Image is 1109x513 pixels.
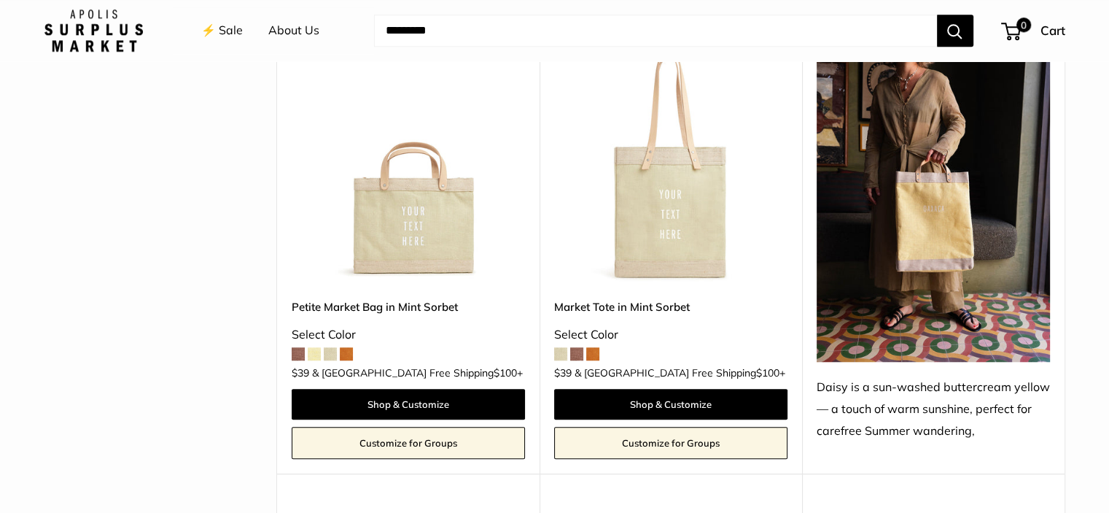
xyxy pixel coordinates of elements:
div: Select Color [554,324,787,346]
span: Cart [1040,23,1065,38]
a: About Us [268,20,319,42]
a: 0 Cart [1003,19,1065,42]
div: Select Color [292,324,525,346]
a: Customize for Groups [292,427,525,459]
span: $39 [292,366,309,379]
a: Petite Market Bag in Mint Sorbet [292,298,525,315]
div: Daisy is a sun-washed buttercream yellow — a touch of warm sunshine, perfect for carefree Summer ... [817,377,1050,442]
span: & [GEOGRAPHIC_DATA] Free Shipping + [312,368,523,378]
a: Shop & Customize [554,389,787,420]
img: Daisy is a sun-washed buttercream yellow — a touch of warm sunshine, perfect for carefree Summer ... [817,50,1050,362]
a: Customize for Groups [554,427,787,459]
img: Market Tote in Mint Sorbet [554,50,787,284]
a: Market Tote in Mint SorbetMarket Tote in Mint Sorbet [554,50,787,284]
img: Apolis: Surplus Market [44,9,143,52]
span: & [GEOGRAPHIC_DATA] Free Shipping + [575,368,785,378]
a: ⚡️ Sale [201,20,243,42]
img: Petite Market Bag in Mint Sorbet [292,50,525,284]
button: Search [937,15,973,47]
a: Market Tote in Mint Sorbet [554,298,787,315]
a: Petite Market Bag in Mint SorbetPetite Market Bag in Mint Sorbet [292,50,525,284]
span: $100 [494,366,517,379]
span: $39 [554,366,572,379]
span: $100 [756,366,779,379]
span: 0 [1016,18,1030,32]
a: Shop & Customize [292,389,525,420]
input: Search... [374,15,937,47]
